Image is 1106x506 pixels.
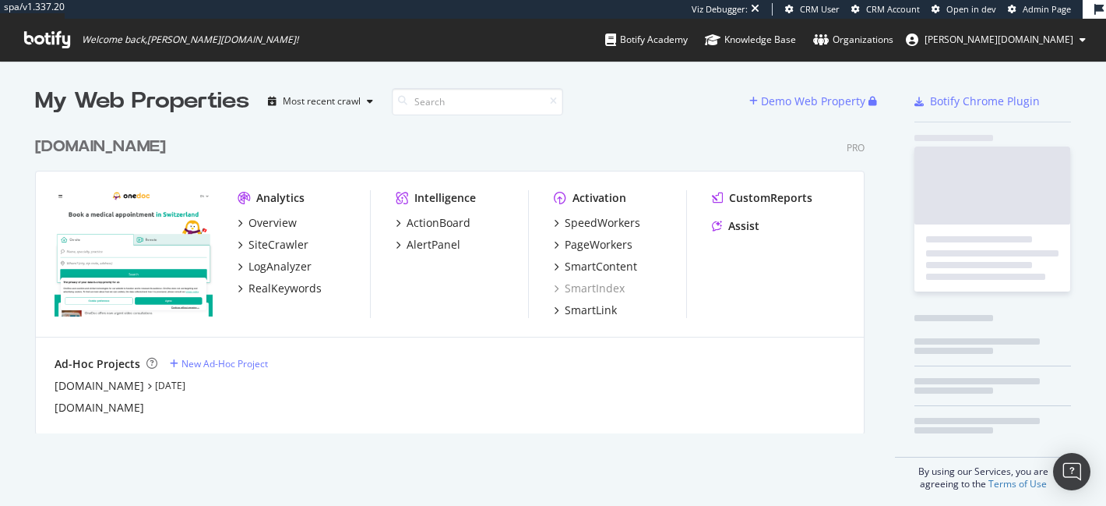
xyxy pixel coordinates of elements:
[181,357,268,370] div: New Ad-Hoc Project
[248,237,308,253] div: SiteCrawler
[554,281,625,296] a: SmartIndex
[749,94,868,108] a: Demo Web Property
[55,356,140,372] div: Ad-Hoc Projects
[749,89,868,114] button: Demo Web Property
[565,259,637,274] div: SmartContent
[55,378,144,394] a: [DOMAIN_NAME]
[554,215,640,231] a: SpeedWorkers
[785,3,840,16] a: CRM User
[712,190,812,206] a: CustomReports
[565,303,617,318] div: SmartLink
[565,237,632,253] div: PageWorkers
[705,32,796,48] div: Knowledge Base
[396,237,460,253] a: AlertPanel
[283,97,361,106] div: Most recent crawl
[1023,3,1071,15] span: Admin Page
[988,477,1047,490] a: Terms of Use
[55,190,213,317] img: onedoc.ch
[946,3,996,15] span: Open in dev
[692,3,748,16] div: Viz Debugger:
[813,32,893,48] div: Organizations
[895,457,1071,490] div: By using our Services, you are agreeing to the
[847,141,865,154] div: Pro
[705,19,796,61] a: Knowledge Base
[1008,3,1071,16] a: Admin Page
[238,237,308,253] a: SiteCrawler
[407,215,470,231] div: ActionBoard
[572,190,626,206] div: Activation
[238,281,322,296] a: RealKeywords
[256,190,305,206] div: Analytics
[565,215,640,231] div: SpeedWorkers
[262,89,379,114] button: Most recent crawl
[605,32,688,48] div: Botify Academy
[554,303,617,318] a: SmartLink
[414,190,476,206] div: Intelligence
[35,117,877,433] div: grid
[35,136,172,158] a: [DOMAIN_NAME]
[407,237,460,253] div: AlertPanel
[248,259,312,274] div: LogAnalyzer
[238,259,312,274] a: LogAnalyzer
[35,136,166,158] div: [DOMAIN_NAME]
[930,94,1040,109] div: Botify Chrome Plugin
[605,19,688,61] a: Botify Academy
[392,88,563,115] input: Search
[396,215,470,231] a: ActionBoard
[925,33,1073,46] span: jenny.ren
[238,215,297,231] a: Overview
[248,215,297,231] div: Overview
[155,379,185,392] a: [DATE]
[554,259,637,274] a: SmartContent
[893,27,1098,52] button: [PERSON_NAME][DOMAIN_NAME]
[914,94,1040,109] a: Botify Chrome Plugin
[866,3,920,15] span: CRM Account
[851,3,920,16] a: CRM Account
[932,3,996,16] a: Open in dev
[761,94,865,109] div: Demo Web Property
[712,218,759,234] a: Assist
[1053,453,1090,490] div: Open Intercom Messenger
[35,86,249,117] div: My Web Properties
[729,190,812,206] div: CustomReports
[170,357,268,370] a: New Ad-Hoc Project
[813,19,893,61] a: Organizations
[800,3,840,15] span: CRM User
[55,400,144,416] a: [DOMAIN_NAME]
[728,218,759,234] div: Assist
[82,34,298,46] span: Welcome back, [PERSON_NAME][DOMAIN_NAME] !
[248,281,322,296] div: RealKeywords
[554,237,632,253] a: PageWorkers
